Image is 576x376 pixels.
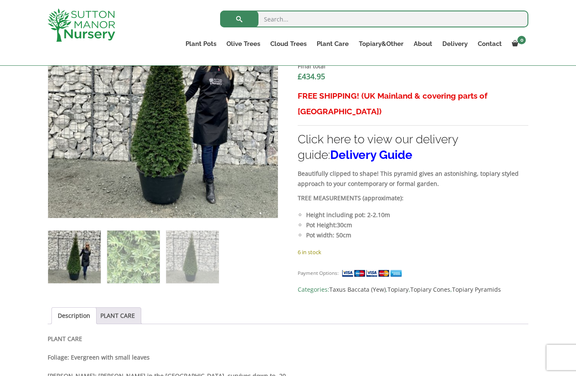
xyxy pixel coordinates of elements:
a: Topiary Pyramids [452,285,501,293]
h3: FREE SHIPPING! (UK Mainland & covering parts of [GEOGRAPHIC_DATA]) [298,88,528,119]
a: Plant Pots [180,38,221,50]
a: Contact [473,38,507,50]
h3: Click here to view our delivery guide: [298,132,528,163]
a: Olive Trees [221,38,265,50]
a: Cloud Trees [265,38,312,50]
img: Taxus Baccata Yew Cone 2M [48,231,101,283]
strong: Beautifully clipped to shape! This pyramid gives an astonishing, topiary styled approach to your ... [298,169,519,188]
p: 6 in stock [298,247,528,257]
input: Search... [220,11,528,27]
img: Taxus Baccata Yew Cone 2M - Image 3 [166,231,219,283]
img: Taxus Baccata Yew Cone 2M - Image 2 [107,231,160,283]
img: payment supported [342,269,405,278]
span: Categories: , , , [298,285,528,295]
strong: Height including pot: 2-2.10m [306,211,390,219]
a: PLANT CARE [100,308,135,324]
a: Description [58,308,90,324]
a: Delivery Guide [330,148,412,162]
span: £ [298,71,302,81]
strong: Pot Height:30cm [306,221,352,229]
a: Topiary Cones [410,285,450,293]
a: Taxus Baccata (Yew) [329,285,386,293]
span: 0 [517,36,526,44]
strong: Foliage: Evergreen with small leaves [48,353,150,361]
small: Payment Options: [298,270,339,276]
a: 0 [507,38,528,50]
a: About [409,38,437,50]
img: logo [48,8,115,42]
strong: TREE MEASUREMENTS (approximate): [298,194,404,202]
bdi: 434.95 [298,71,325,81]
a: Delivery [437,38,473,50]
a: Plant Care [312,38,354,50]
strong: PLANT CARE [48,335,82,343]
a: Topiary&Other [354,38,409,50]
a: Topiary [388,285,409,293]
strong: Pot width: 50cm [306,231,351,239]
dt: Final total [298,61,528,71]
